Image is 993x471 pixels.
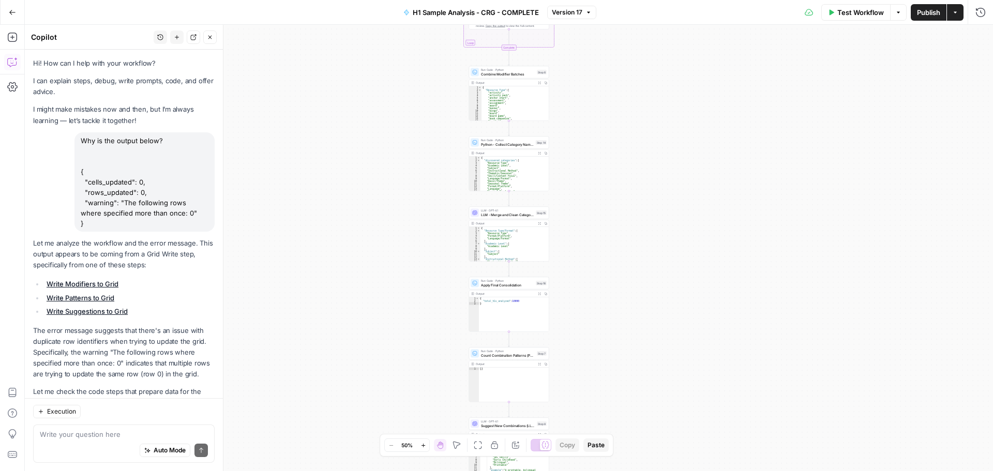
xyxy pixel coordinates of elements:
[469,248,480,250] div: 9
[469,232,480,235] div: 3
[33,238,215,270] p: Let me analyze the workflow and the error message. This output appears to be coming from a Grid W...
[401,441,413,449] span: 50%
[477,242,480,245] span: Toggle code folding, rows 7 through 9
[47,307,128,315] a: Write Suggestions to Grid
[560,440,575,450] span: Copy
[469,258,480,261] div: 13
[469,117,482,120] div: 13
[469,102,482,104] div: 7
[508,402,510,417] g: Edge from step_7 to step_8
[547,6,596,19] button: Version 17
[469,104,482,107] div: 8
[477,157,480,159] span: Toggle code folding, rows 1 through 18
[469,261,480,263] div: 14
[469,115,482,117] div: 12
[469,157,480,159] div: 1
[469,300,479,302] div: 2
[469,164,480,167] div: 4
[486,24,505,27] span: Copy the output
[31,32,151,42] div: Copilot
[469,242,480,245] div: 7
[481,349,535,353] span: Run Code · Python
[469,464,480,466] div: 10
[469,250,480,253] div: 10
[555,438,579,452] button: Copy
[33,58,215,69] p: Hi! How can I help with your workflow?
[537,421,547,426] div: Step 8
[469,99,482,102] div: 6
[911,4,946,21] button: Publish
[469,180,480,183] div: 10
[469,45,549,51] div: Complete
[469,110,482,112] div: 10
[508,191,510,206] g: Edge from step_14 to step_15
[508,262,510,277] g: Edge from step_15 to step_16
[476,362,535,366] div: Output
[469,297,479,300] div: 1
[583,438,609,452] button: Paste
[481,71,535,77] span: Combine Modifier Batches
[476,81,535,85] div: Output
[588,440,605,450] span: Paste
[469,107,482,110] div: 9
[469,92,482,94] div: 3
[469,97,482,99] div: 5
[481,68,535,72] span: Run Code · Python
[469,207,549,262] div: LLM · GPT-4.1LLM - Merge and Clean CategoriesStep 15Output{ "Resource Type/Format":[ "Resource Ty...
[536,210,547,215] div: Step 15
[469,170,480,172] div: 6
[481,419,535,423] span: LLM · GPT-4.1
[469,255,480,258] div: 12
[469,368,479,370] div: 1
[33,386,215,408] p: Let me check the code steps that prepare data for the grid writes:
[469,466,480,469] div: 11
[469,89,482,92] div: 2
[469,172,480,175] div: 7
[837,7,884,18] span: Test Workflow
[502,45,517,51] div: Complete
[469,188,480,190] div: 13
[477,159,480,162] span: Toggle code folding, rows 2 through 17
[537,70,547,74] div: Step 6
[917,7,940,18] span: Publish
[481,282,534,287] span: Apply Final Consolidation
[47,280,118,288] a: Write Modifiers to Grid
[33,405,81,418] button: Execution
[478,89,482,92] span: Toggle code folding, rows 2 through 102
[481,142,534,147] span: Python - Collect Category Names
[536,140,547,145] div: Step 14
[821,4,890,21] button: Test Workflow
[469,245,480,248] div: 8
[469,240,480,242] div: 6
[508,332,510,347] g: Edge from step_16 to step_7
[469,190,480,193] div: 14
[469,159,480,162] div: 2
[481,212,534,217] span: LLM - Merge and Clean Categories
[154,446,186,455] span: Auto Mode
[33,325,215,380] p: The error message suggests that there's an issue with duplicate row identifiers when trying to up...
[478,86,482,89] span: Toggle code folding, rows 1 through 591
[469,86,482,89] div: 1
[469,112,482,115] div: 11
[33,104,215,126] p: I might make mistakes now and then, but I’m always learning — let’s tackle it together!
[469,94,482,97] div: 4
[47,294,114,302] a: Write Patterns to Grid
[469,66,549,121] div: Run Code · PythonCombine Modifier BatchesStep 6Output{ "Resource Type":[ "activity", "activity pa...
[476,297,479,300] span: Toggle code folding, rows 1 through 3
[536,281,547,285] div: Step 16
[481,423,535,428] span: Suggest New Combinations (LLM)
[469,302,479,305] div: 3
[477,250,480,253] span: Toggle code folding, rows 10 through 12
[476,221,535,225] div: Output
[140,444,190,457] button: Auto Mode
[469,162,480,164] div: 3
[481,279,534,283] span: Run Code · Python
[469,230,480,232] div: 2
[537,351,547,356] div: Step 7
[469,347,549,402] div: Run Code · PythonCount Combination Patterns (Python)Step 7Output[]
[469,235,480,237] div: 4
[477,230,480,232] span: Toggle code folding, rows 2 through 6
[469,175,480,177] div: 8
[477,258,480,261] span: Toggle code folding, rows 13 through 15
[469,167,480,170] div: 5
